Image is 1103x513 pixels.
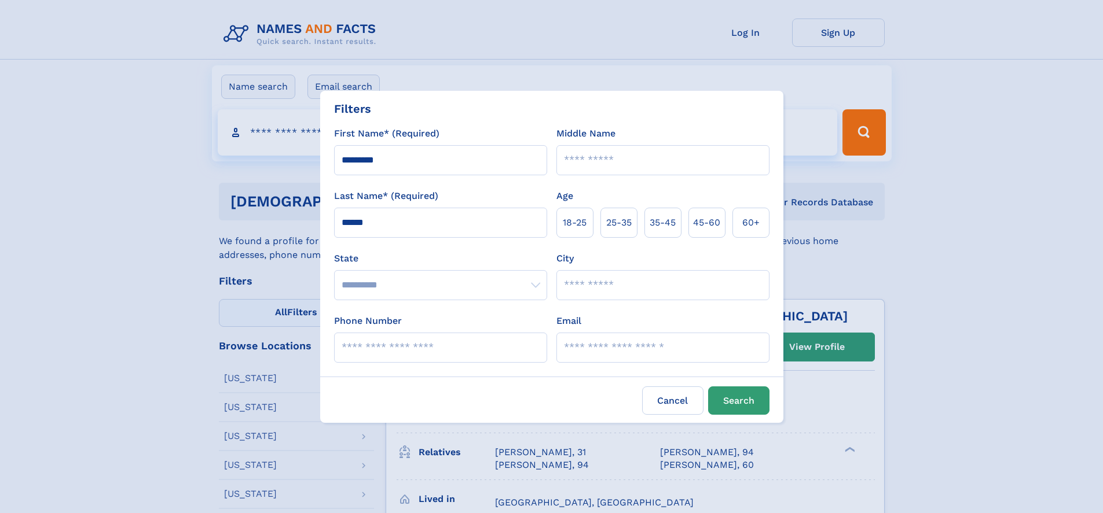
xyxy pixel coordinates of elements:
span: 45‑60 [693,216,720,230]
label: Cancel [642,386,703,415]
label: City [556,252,574,265]
span: 35‑45 [650,216,676,230]
label: Email [556,314,581,328]
label: State [334,252,547,265]
span: 60+ [742,216,760,230]
label: First Name* (Required) [334,127,439,141]
label: Phone Number [334,314,402,328]
label: Last Name* (Required) [334,189,438,203]
div: Filters [334,100,371,117]
span: 18‑25 [563,216,587,230]
label: Age [556,189,573,203]
button: Search [708,386,769,415]
span: 25‑35 [606,216,632,230]
label: Middle Name [556,127,615,141]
